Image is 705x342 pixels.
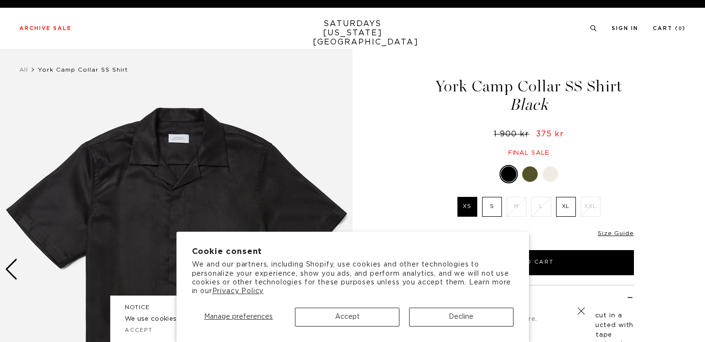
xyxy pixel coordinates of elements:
[409,308,514,327] button: Decline
[192,247,514,256] h2: Cookie consent
[494,130,533,138] del: 1 900 kr
[612,26,638,31] a: Sign In
[125,314,546,324] p: We use cookies on this site to enhance your user experience. By continuing, you consent to our us...
[295,308,399,327] button: Accept
[423,78,635,113] h1: York Camp Collar SS Shirt
[556,197,576,217] label: XL
[678,27,682,31] small: 0
[125,327,153,333] a: Accept
[457,197,477,217] label: XS
[423,149,635,157] div: Final sale
[598,230,633,236] a: Size Guide
[424,250,634,275] button: Add to Cart
[212,288,264,295] a: Privacy Policy
[19,26,72,31] a: Archive Sale
[536,130,564,138] span: 375 kr
[482,197,502,217] label: S
[19,67,28,73] a: All
[5,259,18,280] div: Previous slide
[125,303,580,312] h5: NOTICE
[653,26,686,31] a: Cart (0)
[192,260,514,296] p: We and our partners, including Shopify, use cookies and other technologies to personalize your ex...
[38,67,128,73] span: York Camp Collar SS Shirt
[204,313,273,320] span: Manage preferences
[423,97,635,113] span: Black
[313,19,393,47] a: SATURDAYS[US_STATE][GEOGRAPHIC_DATA]
[192,308,286,327] button: Manage preferences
